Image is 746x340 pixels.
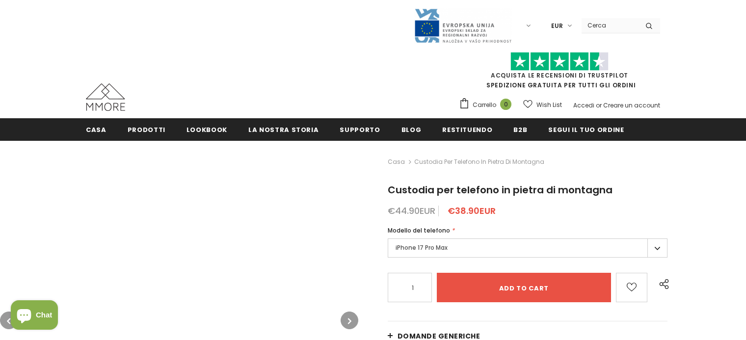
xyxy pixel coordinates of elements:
a: Casa [86,118,107,140]
a: Lookbook [186,118,227,140]
span: Wish List [536,100,562,110]
span: Prodotti [128,125,165,134]
a: La nostra storia [248,118,319,140]
a: Creare un account [603,101,660,109]
label: iPhone 17 Pro Max [388,238,667,258]
span: Carrello [473,100,496,110]
span: La nostra storia [248,125,319,134]
a: B2B [513,118,527,140]
span: Modello del telefono [388,226,450,235]
a: Prodotti [128,118,165,140]
a: Blog [401,118,422,140]
span: EUR [551,21,563,31]
span: B2B [513,125,527,134]
span: 0 [500,99,511,110]
span: Custodia per telefono in pietra di montagna [414,156,544,168]
a: Javni Razpis [414,21,512,29]
a: supporto [340,118,380,140]
a: Acquista le recensioni di TrustPilot [491,71,628,79]
span: supporto [340,125,380,134]
a: Accedi [573,101,594,109]
span: or [596,101,602,109]
span: Restituendo [442,125,492,134]
inbox-online-store-chat: Shopify online store chat [8,300,61,332]
span: Blog [401,125,422,134]
span: Custodia per telefono in pietra di montagna [388,183,613,197]
img: Fidati di Pilot Stars [510,52,609,71]
a: Restituendo [442,118,492,140]
img: Javni Razpis [414,8,512,44]
span: €38.90EUR [448,205,496,217]
input: Add to cart [437,273,612,302]
img: Casi MMORE [86,83,125,111]
span: Segui il tuo ordine [548,125,624,134]
span: Casa [86,125,107,134]
a: Carrello 0 [459,98,516,112]
input: Search Site [582,18,638,32]
a: Casa [388,156,405,168]
span: Lookbook [186,125,227,134]
a: Segui il tuo ordine [548,118,624,140]
span: SPEDIZIONE GRATUITA PER TUTTI GLI ORDINI [459,56,660,89]
a: Wish List [523,96,562,113]
span: €44.90EUR [388,205,435,217]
